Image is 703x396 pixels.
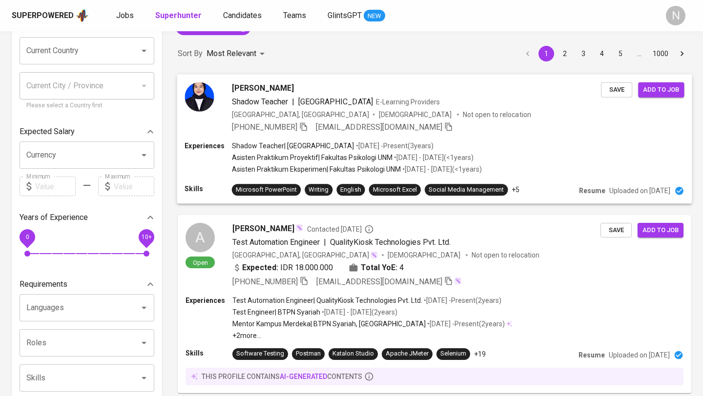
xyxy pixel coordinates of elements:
[579,186,605,196] p: Resume
[137,148,151,162] button: Open
[429,185,504,195] div: Social Media Management
[364,11,385,21] span: NEW
[576,46,591,61] button: Go to page 3
[178,75,691,203] a: [PERSON_NAME]Shadow Teacher|[GEOGRAPHIC_DATA]E-Learning Providers[GEOGRAPHIC_DATA], [GEOGRAPHIC_D...
[236,185,297,195] div: Microsoft PowerPoint
[283,11,306,20] span: Teams
[426,319,505,329] p: • [DATE] - Present ( 2 years )
[518,46,691,61] nav: pagination navigation
[116,11,134,20] span: Jobs
[613,46,628,61] button: Go to page 5
[379,109,453,119] span: [DEMOGRAPHIC_DATA]
[232,164,401,174] p: Asisten Praktikum Eksperimen | Fakultas Psikologi UNM
[232,238,320,247] span: Test Automation Engineer
[232,82,294,94] span: [PERSON_NAME]
[674,46,690,61] button: Go to next page
[116,10,136,22] a: Jobs
[35,177,76,196] input: Value
[207,48,256,59] p: Most Relevant
[601,82,632,97] button: Save
[330,238,451,247] span: QualityKiosk Technologies Pvt. Ltd.
[354,141,434,151] p: • [DATE] - Present ( 3 years )
[340,185,361,195] div: English
[600,223,632,238] button: Save
[232,331,512,340] p: +2 more ...
[609,350,670,360] p: Uploaded on [DATE]
[606,84,627,95] span: Save
[223,11,262,20] span: Candidates
[650,46,671,61] button: Go to page 1000
[422,296,501,305] p: • [DATE] - Present ( 2 years )
[631,49,647,59] div: …
[141,234,151,240] span: 10+
[361,262,397,274] b: Total YoE:
[594,46,610,61] button: Go to page 4
[242,262,278,274] b: Expected:
[232,262,333,274] div: IDR 18.000.000
[236,349,284,358] div: Software Testing
[232,141,354,151] p: Shadow Teacher | [GEOGRAPHIC_DATA]
[232,109,369,119] div: [GEOGRAPHIC_DATA], [GEOGRAPHIC_DATA]
[186,223,215,252] div: A
[114,177,154,196] input: Value
[186,296,232,305] p: Experiences
[178,48,203,59] p: Sort By
[638,82,684,97] button: Add to job
[316,277,442,286] span: [EMAIL_ADDRESS][DOMAIN_NAME]
[609,186,670,196] p: Uploaded on [DATE]
[155,11,202,20] b: Superhunter
[232,122,297,131] span: [PHONE_NUMBER]
[137,336,151,350] button: Open
[20,278,67,290] p: Requirements
[316,122,442,131] span: [EMAIL_ADDRESS][DOMAIN_NAME]
[307,224,374,234] span: Contacted [DATE]
[512,185,519,195] p: +5
[232,250,378,260] div: [GEOGRAPHIC_DATA], [GEOGRAPHIC_DATA]
[292,96,294,107] span: |
[642,225,679,236] span: Add to job
[324,237,326,248] span: |
[666,6,685,25] div: N
[25,234,29,240] span: 0
[472,250,539,260] p: Not open to relocation
[399,262,404,274] span: 4
[12,8,89,23] a: Superpoweredapp logo
[202,372,362,381] p: this profile contains contents
[137,44,151,58] button: Open
[440,349,466,358] div: Selenium
[295,224,303,232] img: magic_wand.svg
[298,97,372,106] span: [GEOGRAPHIC_DATA]
[393,153,474,162] p: • [DATE] - [DATE] ( <1 years )
[178,215,691,393] a: AOpen[PERSON_NAME]Contacted [DATE]Test Automation Engineer|QualityKiosk Technologies Pvt. Ltd.[GE...
[388,250,462,260] span: [DEMOGRAPHIC_DATA]
[373,185,417,195] div: Microsoft Excel
[155,10,204,22] a: Superhunter
[401,164,482,174] p: • [DATE] - [DATE] ( <1 years )
[185,184,231,194] p: Skills
[643,84,679,95] span: Add to job
[232,97,288,106] span: Shadow Teacher
[186,348,232,358] p: Skills
[20,212,88,223] p: Years of Experience
[12,10,74,21] div: Superpowered
[474,349,486,359] p: +19
[320,307,397,317] p: • [DATE] - [DATE] ( 2 years )
[370,251,378,259] img: magic_wand.svg
[207,45,268,63] div: Most Relevant
[232,296,422,305] p: Test Automation Engineer | QualityKiosk Technologies Pvt. Ltd.
[454,277,462,285] img: magic_wand.svg
[76,8,89,23] img: app logo
[296,349,321,358] div: Postman
[638,223,683,238] button: Add to job
[223,10,264,22] a: Candidates
[557,46,573,61] button: Go to page 2
[605,225,627,236] span: Save
[332,349,374,358] div: Katalon Studio
[232,277,298,286] span: [PHONE_NUMBER]
[328,11,362,20] span: GlintsGPT
[280,373,327,380] span: AI-generated
[26,101,147,111] p: Please select a Country first
[538,46,554,61] button: page 1
[328,10,385,22] a: GlintsGPT NEW
[579,350,605,360] p: Resume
